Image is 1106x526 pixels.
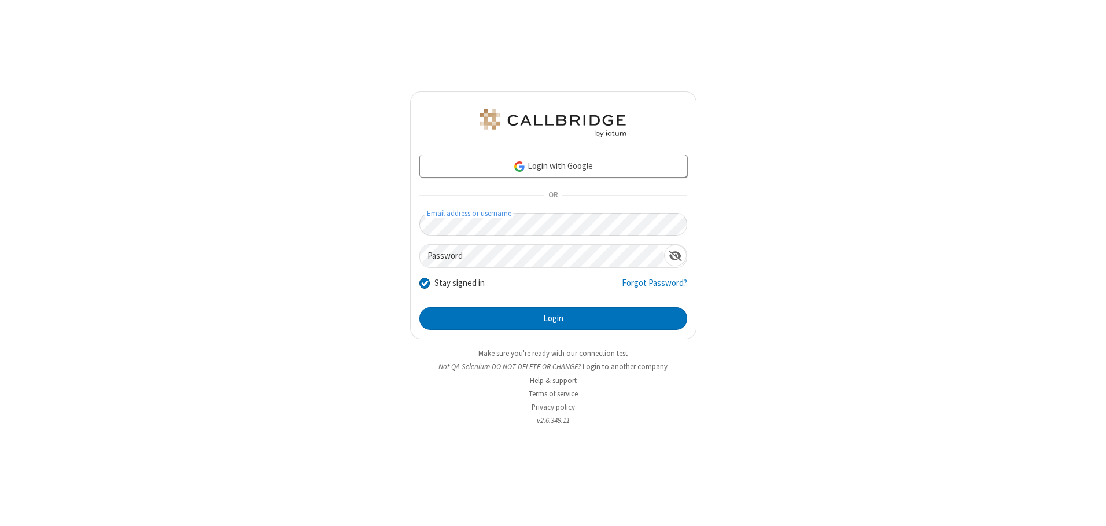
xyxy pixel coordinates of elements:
input: Password [420,245,664,267]
span: OR [544,187,562,204]
a: Help & support [530,376,577,385]
button: Login to another company [583,361,668,372]
input: Email address or username [419,213,687,236]
img: google-icon.png [513,160,526,173]
button: Login [419,307,687,330]
label: Stay signed in [434,277,485,290]
a: Terms of service [529,389,578,399]
div: Show password [664,245,687,266]
li: v2.6.349.11 [410,415,696,426]
a: Forgot Password? [622,277,687,299]
a: Login with Google [419,155,687,178]
li: Not QA Selenium DO NOT DELETE OR CHANGE? [410,361,696,372]
a: Make sure you're ready with our connection test [478,348,628,358]
img: QA Selenium DO NOT DELETE OR CHANGE [478,109,628,137]
a: Privacy policy [532,402,575,412]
